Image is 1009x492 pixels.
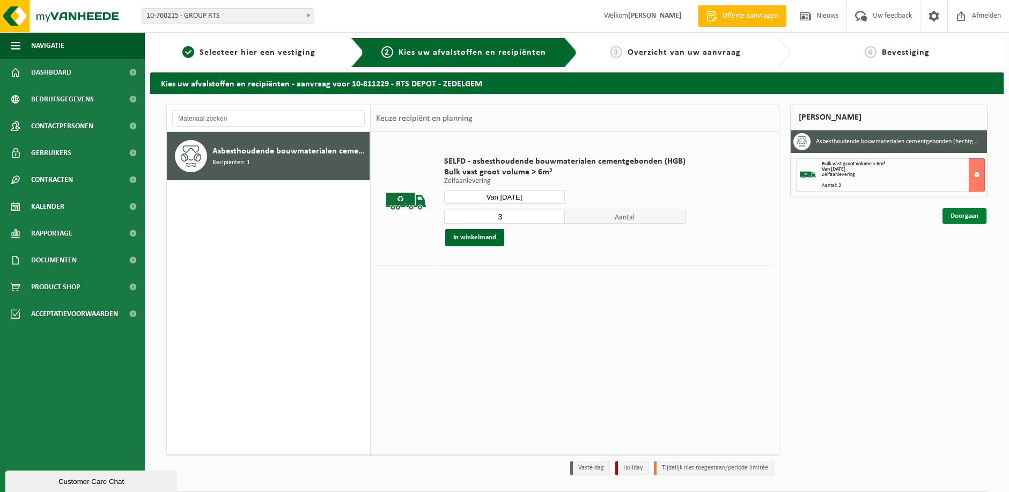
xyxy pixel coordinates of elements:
[654,461,774,475] li: Tijdelijk niet toegestaan/période limitée
[942,208,986,224] a: Doorgaan
[212,158,250,168] span: Recipiënten: 1
[720,11,781,21] span: Offerte aanvragen
[399,48,546,57] span: Kies uw afvalstoffen en recipiënten
[371,105,478,132] div: Keuze recipiënt en planning
[445,229,504,246] button: In winkelmand
[31,274,80,300] span: Product Shop
[31,166,73,193] span: Contracten
[31,220,72,247] span: Rapportage
[882,48,930,57] span: Bevestiging
[31,32,64,59] span: Navigatie
[865,46,877,58] span: 4
[142,8,314,24] span: 10-760215 - GROUP RTS
[182,46,194,58] span: 1
[31,300,118,327] span: Acceptatievoorwaarden
[628,12,682,20] strong: [PERSON_NAME]
[31,247,77,274] span: Documenten
[5,468,179,492] iframe: chat widget
[31,113,93,139] span: Contactpersonen
[172,111,365,127] input: Materiaal zoeken
[628,48,741,57] span: Overzicht van uw aanvraag
[610,46,622,58] span: 3
[444,167,686,178] span: Bulk vast groot volume > 6m³
[31,59,71,86] span: Dashboard
[31,86,94,113] span: Bedrijfsgegevens
[822,172,984,178] div: Zelfaanlevering
[570,461,610,475] li: Vaste dag
[565,210,686,224] span: Aantal
[156,46,342,59] a: 1Selecteer hier een vestiging
[31,139,71,166] span: Gebruikers
[822,166,845,172] strong: Van [DATE]
[444,178,686,185] p: Zelfaanlevering
[167,132,370,180] button: Asbesthoudende bouwmaterialen cementgebonden (hechtgebonden) Recipiënten: 1
[150,72,1004,93] h2: Kies uw afvalstoffen en recipiënten - aanvraag voor 10-811229 - RTS DEPOT - ZEDELGEM
[444,190,565,204] input: Selecteer datum
[142,9,314,24] span: 10-760215 - GROUP RTS
[816,133,979,150] h3: Asbesthoudende bouwmaterialen cementgebonden (hechtgebonden)
[31,193,64,220] span: Kalender
[822,183,984,188] div: Aantal: 3
[200,48,315,57] span: Selecteer hier een vestiging
[615,461,649,475] li: Holiday
[212,145,367,158] span: Asbesthoudende bouwmaterialen cementgebonden (hechtgebonden)
[822,161,885,167] span: Bulk vast groot volume > 6m³
[381,46,393,58] span: 2
[698,5,786,27] a: Offerte aanvragen
[444,156,686,167] span: SELFD - asbesthoudende bouwmaterialen cementgebonden (HGB)
[790,105,988,130] div: [PERSON_NAME]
